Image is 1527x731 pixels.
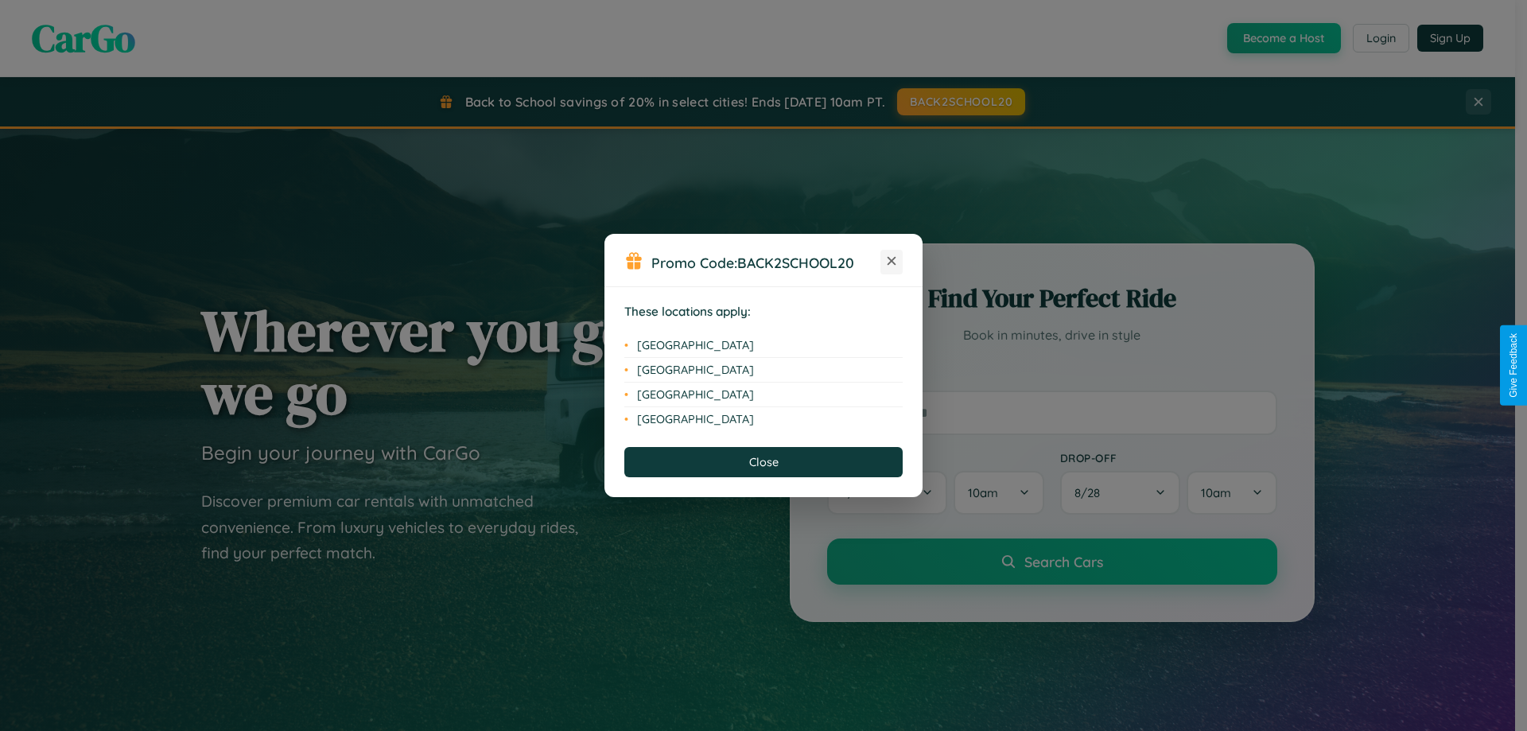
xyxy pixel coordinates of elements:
li: [GEOGRAPHIC_DATA] [624,358,903,383]
strong: These locations apply: [624,304,751,319]
h3: Promo Code: [651,254,880,271]
li: [GEOGRAPHIC_DATA] [624,333,903,358]
div: Give Feedback [1508,333,1519,398]
b: BACK2SCHOOL20 [737,254,854,271]
li: [GEOGRAPHIC_DATA] [624,383,903,407]
button: Close [624,447,903,477]
li: [GEOGRAPHIC_DATA] [624,407,903,431]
